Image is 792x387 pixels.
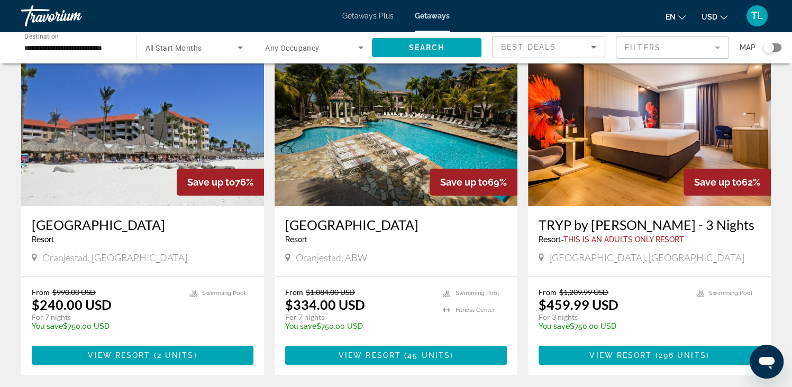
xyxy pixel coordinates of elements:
span: 45 units [407,351,450,360]
p: $240.00 USD [32,297,112,312]
span: You save [32,322,63,330]
span: Any Occupancy [265,44,320,52]
span: Search [408,43,444,52]
p: For 3 nights [539,312,686,322]
button: Filter [616,36,729,59]
span: View Resort [339,351,401,360]
span: $990.00 USD [52,288,96,297]
span: Swimming Pool [709,290,752,297]
p: For 7 nights [285,312,432,322]
div: 69% [430,169,517,196]
span: 296 units [659,351,706,360]
a: TRYP by [PERSON_NAME] - 3 Nights [539,217,760,233]
p: $750.00 USD [539,322,686,330]
span: - [561,235,563,244]
div: 76% [177,169,264,196]
span: From [32,288,50,297]
span: From [285,288,303,297]
a: Getaways Plus [342,12,394,20]
span: Map [740,40,755,55]
span: Swimming Pool [456,290,499,297]
span: Resort [285,235,307,244]
p: $334.00 USD [285,297,365,312]
button: User Menu [743,5,771,27]
span: You save [285,322,316,330]
p: $459.99 USD [539,297,618,312]
p: For 7 nights [32,312,179,322]
span: View Resort [589,351,652,360]
a: [GEOGRAPHIC_DATA] [285,217,507,233]
button: Change currency [702,9,727,24]
span: Oranjestad, [GEOGRAPHIC_DATA] [42,252,187,263]
span: Save up to [694,177,742,188]
div: 62% [684,169,771,196]
a: Getaways [415,12,450,20]
span: Save up to [187,177,235,188]
span: $1,209.99 USD [559,288,608,297]
span: [GEOGRAPHIC_DATA], [GEOGRAPHIC_DATA] [549,252,744,263]
span: ( ) [151,351,197,360]
span: Swimming Pool [202,290,245,297]
iframe: Button to launch messaging window [750,345,784,379]
span: Fitness Center [456,307,495,314]
span: You save [539,322,570,330]
span: View Resort [88,351,150,360]
span: Save up to [440,177,488,188]
a: [GEOGRAPHIC_DATA] [32,217,253,233]
span: en [666,13,676,21]
img: S280I01X.jpg [528,37,771,206]
span: All Start Months [145,44,202,52]
span: ( ) [652,351,709,360]
button: Change language [666,9,686,24]
p: $750.00 USD [32,322,179,330]
span: Resort [539,235,561,244]
span: This is an adults only resort [563,235,684,244]
span: TL [751,11,763,21]
span: Destination [24,32,59,40]
button: View Resort(296 units) [539,346,760,365]
span: ( ) [401,351,453,360]
button: View Resort(2 units) [32,346,253,365]
span: From [539,288,557,297]
button: View Resort(45 units) [285,346,507,365]
img: 1200E01L.jpg [21,37,264,206]
mat-select: Sort by [501,41,596,53]
span: $1,084.00 USD [306,288,355,297]
button: Search [372,38,482,57]
span: Resort [32,235,54,244]
a: Travorium [21,2,127,30]
p: $750.00 USD [285,322,432,330]
span: Best Deals [501,43,556,51]
img: ii_cpv1.jpg [275,37,517,206]
span: 2 units [157,351,194,360]
span: Oranjestad, ABW [296,252,367,263]
span: USD [702,13,717,21]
